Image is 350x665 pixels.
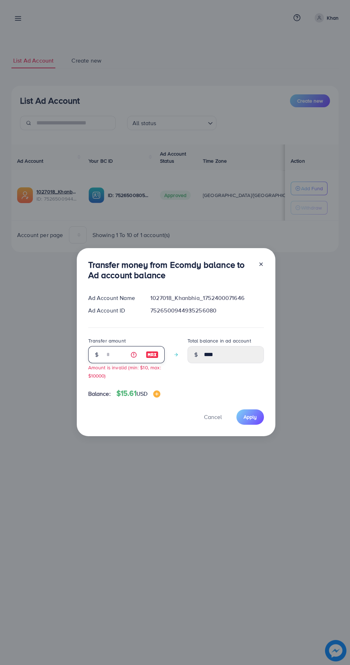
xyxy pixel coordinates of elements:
[145,294,269,302] div: 1027018_Khanbhia_1752400071646
[153,390,160,398] img: image
[82,306,145,315] div: Ad Account ID
[145,306,269,315] div: 7526500944935256080
[236,409,264,425] button: Apply
[116,389,160,398] h4: $15.61
[136,390,147,398] span: USD
[146,350,159,359] img: image
[204,413,222,421] span: Cancel
[195,409,231,425] button: Cancel
[88,337,126,344] label: Transfer amount
[88,364,161,379] small: Amount is invalid (min: $10, max: $10000)
[88,390,111,398] span: Balance:
[187,337,251,344] label: Total balance in ad account
[244,413,257,420] span: Apply
[88,260,252,280] h3: Transfer money from Ecomdy balance to Ad account balance
[82,294,145,302] div: Ad Account Name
